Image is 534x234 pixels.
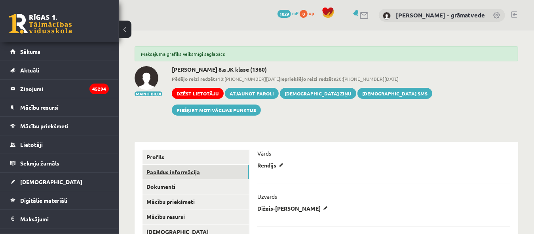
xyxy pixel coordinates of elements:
legend: Maksājumi [20,210,109,228]
p: Rendijs [257,162,286,169]
a: Papildus informācija [143,165,249,179]
img: Rendijs Dižais-Lejnieks [135,66,158,90]
div: Maksājuma grafiks veiksmīgi saglabāts [135,46,518,61]
a: [DEMOGRAPHIC_DATA] SMS [357,88,432,99]
span: mP [292,10,298,16]
span: Mācību priekšmeti [20,122,68,129]
a: Rīgas 1. Tālmācības vidusskola [9,14,72,34]
a: [DEMOGRAPHIC_DATA] [10,173,109,191]
a: Sākums [10,42,109,61]
span: Digitālie materiāli [20,197,67,204]
p: Dižais-[PERSON_NAME] [257,205,331,212]
a: Sekmju žurnāls [10,154,109,172]
a: [PERSON_NAME] - grāmatvede [396,11,485,19]
span: 0 [300,10,308,18]
span: Sākums [20,48,40,55]
p: Uzvārds [257,193,277,200]
a: Digitālie materiāli [10,191,109,209]
a: [DEMOGRAPHIC_DATA] ziņu [280,88,356,99]
a: Dzēst lietotāju [172,88,224,99]
a: Mācību resursi [10,98,109,116]
a: Mācību priekšmeti [10,117,109,135]
span: Mācību resursi [20,104,59,111]
span: Aktuāli [20,67,39,74]
a: Atjaunot paroli [225,88,279,99]
a: Lietotāji [10,135,109,154]
span: xp [309,10,314,16]
span: [DEMOGRAPHIC_DATA] [20,178,82,185]
b: Pēdējo reizi redzēts [172,76,218,82]
b: Iepriekšējo reizi redzēts [280,76,336,82]
span: 1029 [277,10,291,18]
a: Mācību priekšmeti [143,194,249,209]
a: Piešķirt motivācijas punktus [172,105,261,116]
legend: Ziņojumi [20,80,109,98]
p: Vārds [257,150,271,157]
i: 45294 [89,84,109,94]
a: Mācību resursi [143,209,249,224]
img: Antra Sondore - grāmatvede [383,12,391,20]
a: Maksājumi [10,210,109,228]
h2: [PERSON_NAME] 8.a JK klase (1360) [172,66,518,73]
a: 0 xp [300,10,318,16]
a: Aktuāli [10,61,109,79]
span: Lietotāji [20,141,43,148]
a: Profils [143,150,249,164]
button: Mainīt bildi [135,91,162,96]
a: Ziņojumi45294 [10,80,109,98]
span: Sekmju žurnāls [20,160,59,167]
a: Dokumenti [143,179,249,194]
span: 18:[PHONE_NUMBER][DATE] 20:[PHONE_NUMBER][DATE] [172,75,518,82]
a: 1029 mP [277,10,298,16]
